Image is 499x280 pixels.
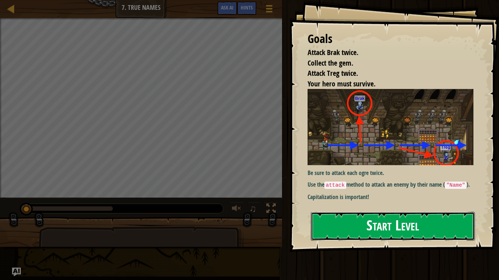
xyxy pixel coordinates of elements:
[249,203,256,214] span: ♫
[217,1,237,15] button: Ask AI
[229,202,244,217] button: Adjust volume
[308,180,473,189] p: Use the method to attack an enemy by their name ( ).
[308,79,376,89] span: Your hero must survive.
[308,169,473,177] p: Be sure to attack each ogre twice.
[308,89,473,165] img: True names
[308,68,358,78] span: Attack Treg twice.
[324,182,346,189] code: attack
[308,193,473,201] p: Capitalization is important!
[298,68,472,79] li: Attack Treg twice.
[12,268,21,276] button: Ask AI
[298,79,472,89] li: Your hero must survive.
[241,4,253,11] span: Hints
[264,202,278,217] button: Toggle fullscreen
[260,1,278,19] button: Show game menu
[308,47,358,57] span: Attack Brak twice.
[311,212,475,241] button: Start Level
[221,4,233,11] span: Ask AI
[298,58,472,69] li: Collect the gem.
[308,31,473,47] div: Goals
[308,58,353,68] span: Collect the gem.
[445,182,467,189] code: "Name"
[248,202,260,217] button: ♫
[298,47,472,58] li: Attack Brak twice.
